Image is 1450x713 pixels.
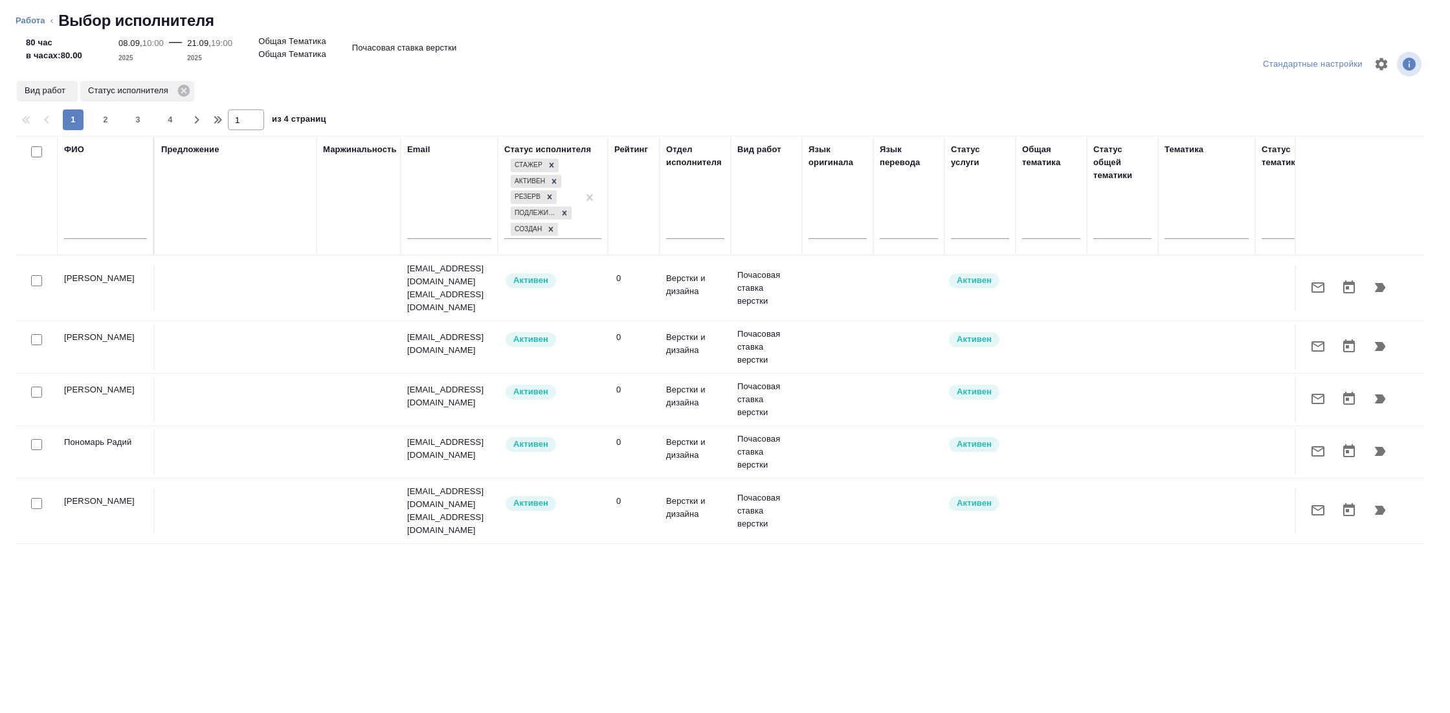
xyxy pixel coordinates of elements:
[509,205,573,221] div: Стажер, Активен, Резерв, Подлежит внедрению, Создан
[1165,143,1203,156] div: Тематика
[31,334,42,345] input: Выбери исполнителей, чтобы отправить приглашение на работу
[737,143,781,156] div: Вид работ
[737,269,796,308] p: Почасовая ставка верстки
[1366,49,1397,80] span: Настроить таблицу
[1302,272,1333,303] button: Отправить предложение о работе
[407,262,491,288] p: [EMAIL_ADDRESS][DOMAIN_NAME]
[513,333,548,346] p: Активен
[95,109,116,130] button: 2
[660,324,731,370] td: Верстки и дизайна
[616,272,653,285] div: 0
[1365,495,1396,526] button: Продолжить
[1333,495,1365,526] button: Открыть календарь загрузки
[1365,272,1396,303] button: Продолжить
[16,10,1434,31] nav: breadcrumb
[58,488,155,534] td: [PERSON_NAME]
[25,84,70,97] p: Вид работ
[272,111,326,130] span: из 4 страниц
[957,333,992,346] p: Активен
[737,492,796,530] p: Почасовая ставка верстки
[1365,436,1396,467] button: Продолжить
[616,331,653,344] div: 0
[1397,52,1424,76] span: Посмотреть информацию
[160,109,181,130] button: 4
[660,488,731,534] td: Верстки и дизайна
[128,109,148,130] button: 3
[957,497,992,510] p: Активен
[504,495,601,512] div: Рядовой исполнитель: назначай с учетом рейтинга
[1262,143,1320,169] div: Статус тематики
[407,383,491,409] p: [EMAIL_ADDRESS][DOMAIN_NAME]
[95,113,116,126] span: 2
[513,385,548,398] p: Активен
[1302,436,1333,467] button: Отправить предложение о работе
[407,511,491,537] p: [EMAIL_ADDRESS][DOMAIN_NAME]
[16,16,45,25] a: Работа
[407,485,491,511] p: [EMAIL_ADDRESS][DOMAIN_NAME]
[660,266,731,311] td: Верстки и дизайна
[31,387,42,398] input: Выбери исполнителей, чтобы отправить приглашение на работу
[504,436,601,453] div: Рядовой исполнитель: назначай с учетом рейтинга
[957,385,992,398] p: Активен
[809,143,867,169] div: Язык оригинала
[666,143,724,169] div: Отдел исполнителя
[504,383,601,401] div: Рядовой исполнитель: назначай с учетом рейтинга
[58,10,214,31] h2: Выбор исполнителя
[737,433,796,471] p: Почасовая ставка верстки
[50,14,53,27] li: ‹
[211,38,232,48] p: 19:00
[169,31,182,65] div: —
[616,383,653,396] div: 0
[511,159,544,172] div: Стажер
[511,175,547,188] div: Активен
[1365,383,1396,414] button: Продолжить
[880,143,938,169] div: Язык перевода
[31,439,42,450] input: Выбери исполнителей, чтобы отправить приглашение на работу
[513,438,548,451] p: Активен
[511,207,557,220] div: Подлежит внедрению
[323,143,397,156] div: Маржинальность
[513,497,548,510] p: Активен
[26,36,82,49] p: 80 час
[31,275,42,286] input: Выбери исполнителей, чтобы отправить приглашение на работу
[1302,495,1333,526] button: Отправить предложение о работе
[31,498,42,509] input: Выбери исполнителей, чтобы отправить приглашение на работу
[1333,272,1365,303] button: Открыть календарь загрузки
[951,143,1009,169] div: Статус услуги
[407,331,491,357] p: [EMAIL_ADDRESS][DOMAIN_NAME]
[58,377,155,422] td: [PERSON_NAME]
[142,38,164,48] p: 10:00
[513,274,548,287] p: Активен
[511,190,542,204] div: Резерв
[128,113,148,126] span: 3
[352,41,457,54] p: Почасовая ставка верстки
[614,143,648,156] div: Рейтинг
[1093,143,1152,182] div: Статус общей тематики
[407,288,491,314] p: [EMAIL_ADDRESS][DOMAIN_NAME]
[161,143,219,156] div: Предложение
[58,324,155,370] td: [PERSON_NAME]
[509,174,563,190] div: Стажер, Активен, Резерв, Подлежит внедрению, Создан
[258,35,326,48] p: Общая Тематика
[1333,383,1365,414] button: Открыть календарь загрузки
[737,328,796,367] p: Почасовая ставка верстки
[509,221,559,238] div: Стажер, Активен, Резерв, Подлежит внедрению, Создан
[737,380,796,419] p: Почасовая ставка верстки
[1022,143,1080,169] div: Общая тематика
[58,266,155,311] td: [PERSON_NAME]
[957,274,992,287] p: Активен
[64,143,84,156] div: ФИО
[616,436,653,449] div: 0
[407,143,430,156] div: Email
[660,377,731,422] td: Верстки и дизайна
[1333,331,1365,362] button: Открыть календарь загрузки
[80,81,194,102] div: Статус исполнителя
[509,157,560,174] div: Стажер, Активен, Резерв, Подлежит внедрению, Создан
[1302,331,1333,362] button: Отправить предложение о работе
[118,38,142,48] p: 08.09,
[88,84,173,97] p: Статус исполнителя
[1333,436,1365,467] button: Открыть календарь загрузки
[160,113,181,126] span: 4
[58,429,155,475] td: Пономарь Радий
[1302,383,1333,414] button: Отправить предложение о работе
